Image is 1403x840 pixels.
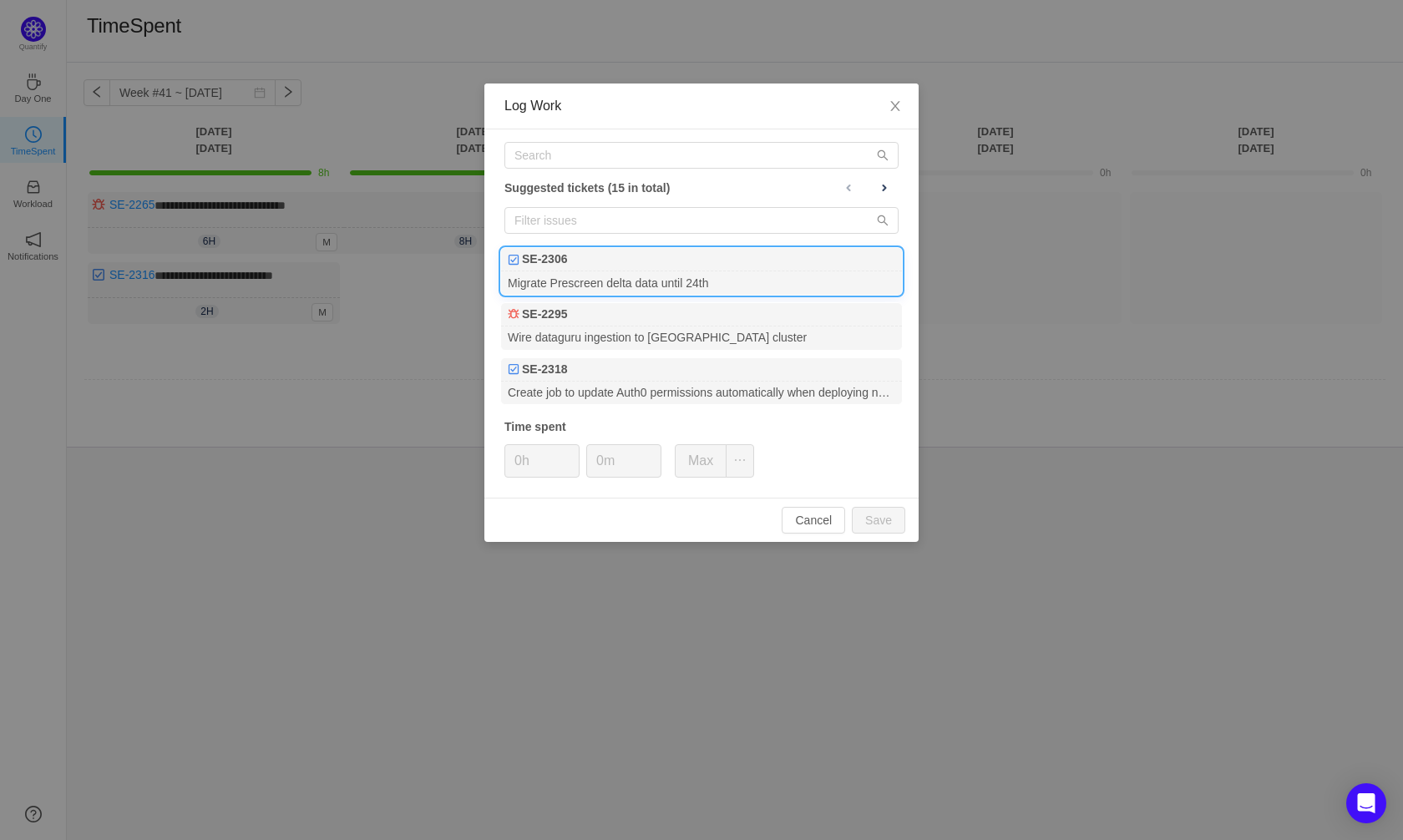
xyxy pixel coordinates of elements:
[877,215,889,226] i: icon: search
[522,361,567,378] b: SE-2318
[877,149,889,161] i: icon: search
[504,418,899,436] div: Time spent
[782,507,845,534] button: Cancel
[504,207,899,234] input: Filter issues
[872,83,919,130] button: Close
[889,99,902,113] i: icon: close
[726,444,754,478] button: icon: ellipsis
[508,308,519,320] img: Bug
[1346,783,1386,823] div: Open Intercom Messenger
[675,444,727,478] button: Max
[501,382,902,404] div: Create job to update Auth0 permissions automatically when deploying new version of APIs
[522,250,567,268] b: SE-2306
[508,254,519,266] img: Task
[501,271,902,294] div: Migrate Prescreen delta data until 24th
[504,97,899,115] div: Log Work
[504,142,899,169] input: Search
[501,326,902,349] div: Wire dataguru ingestion to [GEOGRAPHIC_DATA] cluster
[504,177,899,199] div: Suggested tickets (15 in total)
[852,507,905,534] button: Save
[522,306,567,323] b: SE-2295
[508,363,519,375] img: Task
